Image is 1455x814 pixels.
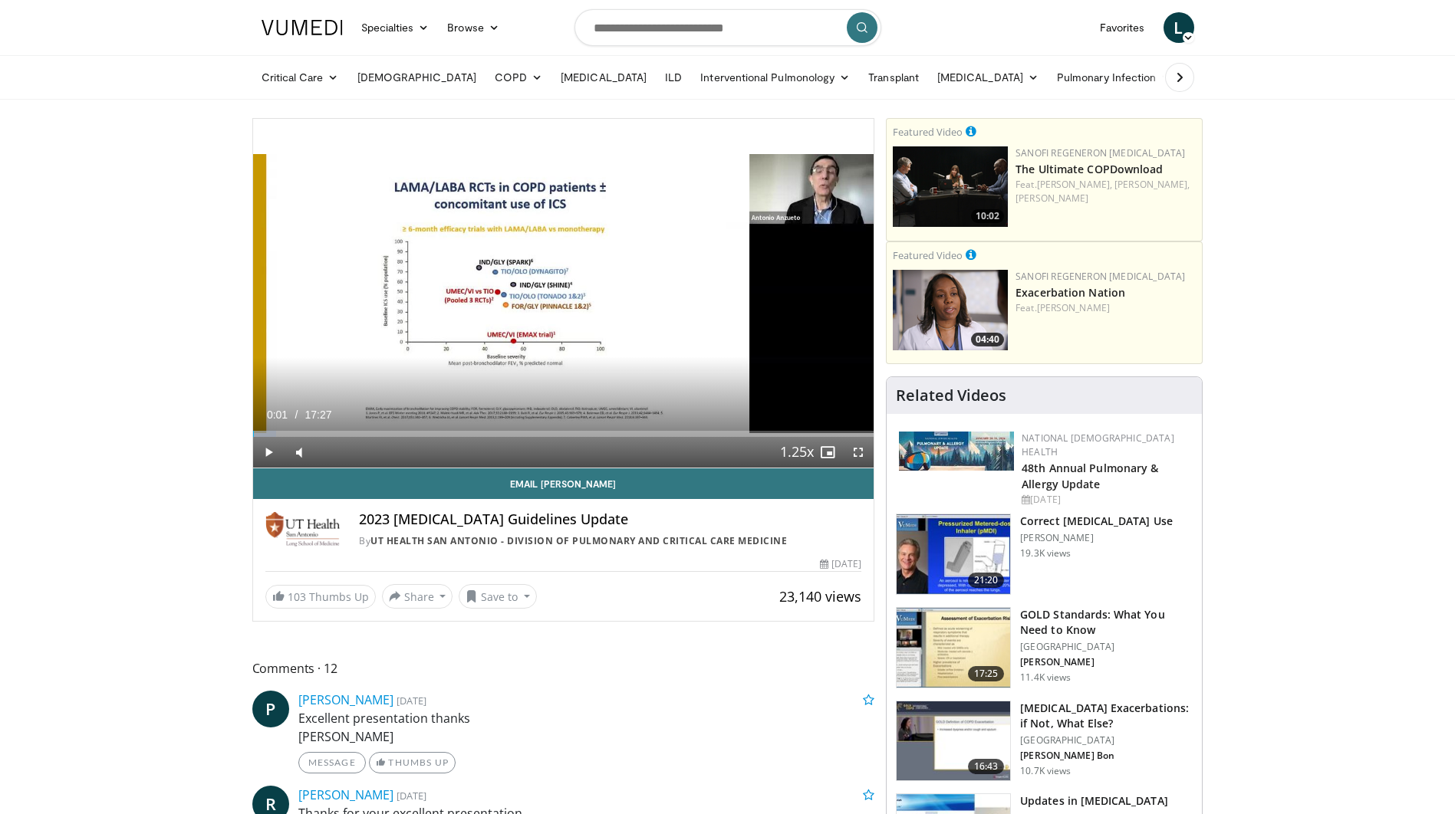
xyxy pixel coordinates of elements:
[893,248,963,262] small: Featured Video
[1091,12,1154,43] a: Favorites
[899,432,1014,471] img: b90f5d12-84c1-472e-b843-5cad6c7ef911.jpg.150x105_q85_autocrop_double_scale_upscale_version-0.2.jpg
[1020,641,1193,653] p: [GEOGRAPHIC_DATA]
[397,789,426,803] small: [DATE]
[459,584,537,609] button: Save to
[893,146,1008,227] a: 10:02
[298,786,393,803] a: [PERSON_NAME]
[1022,493,1190,507] div: [DATE]
[968,666,1005,681] span: 17:25
[262,20,343,35] img: VuMedi Logo
[265,585,376,609] a: 103 Thumbs Up
[1020,547,1071,560] p: 19.3K views
[779,587,861,606] span: 23,140 views
[298,691,393,708] a: [PERSON_NAME]
[1016,301,1196,315] div: Feat.
[1020,671,1071,684] p: 11.4K views
[284,437,314,468] button: Mute
[897,608,1010,688] img: 23bf7646-4741-4747-8861-6c160c37cdfa.150x105_q85_crop-smart_upscale.jpg
[1016,146,1185,159] a: Sanofi Regeneron [MEDICAL_DATA]
[252,62,348,93] a: Critical Care
[1016,178,1196,205] div: Feat.
[691,62,859,93] a: Interventional Pulmonology
[252,658,875,678] span: Comments 12
[486,62,551,93] a: COPD
[1020,701,1193,731] h3: [MEDICAL_DATA] Exacerbations: if Not, What Else?
[843,437,874,468] button: Fullscreen
[352,12,439,43] a: Specialties
[1020,765,1071,777] p: 10.7K views
[971,209,1004,223] span: 10:02
[1020,514,1173,529] h3: Correct [MEDICAL_DATA] Use
[897,514,1010,594] img: 24f79869-bf8a-4040-a4ce-e7186897569f.150x105_q85_crop-smart_upscale.jpg
[359,534,861,548] div: By
[1016,270,1185,283] a: Sanofi Regeneron [MEDICAL_DATA]
[1114,178,1190,191] a: [PERSON_NAME],
[1016,285,1125,300] a: Exacerbation Nation
[1016,192,1088,205] a: [PERSON_NAME]
[438,12,509,43] a: Browse
[305,409,332,421] span: 17:27
[298,752,366,773] a: Message
[348,62,486,93] a: [DEMOGRAPHIC_DATA]
[812,437,843,468] button: Enable picture-in-picture mode
[893,270,1008,350] img: f92dcc08-e7a7-4add-ad35-5d3cf068263e.png.150x105_q85_crop-smart_upscale.png
[893,125,963,139] small: Featured Video
[893,146,1008,227] img: 5a5e9f8f-baed-4a36-9fe2-4d00eabc5e31.png.150x105_q85_crop-smart_upscale.png
[1020,656,1193,668] p: [PERSON_NAME]
[252,691,289,727] a: P
[382,584,453,609] button: Share
[253,119,874,468] video-js: Video Player
[782,437,812,468] button: Playback Rate
[1020,734,1193,747] p: [GEOGRAPHIC_DATA]
[820,557,861,571] div: [DATE]
[253,437,284,468] button: Play
[896,607,1193,688] a: 17:25 GOLD Standards: What You Need to Know [GEOGRAPHIC_DATA] [PERSON_NAME] 11.4K views
[253,468,874,499] a: Email [PERSON_NAME]
[968,573,1005,588] span: 21:20
[1020,532,1173,544] p: [PERSON_NAME]
[897,701,1010,781] img: 1da12ca7-d1b3-42e7-aa86-5deb1d017fda.150x105_q85_crop-smart_upscale.jpg
[574,9,881,46] input: Search topics, interventions
[267,409,288,421] span: 0:01
[1020,750,1193,762] p: [PERSON_NAME] Bon
[253,431,874,437] div: Progress Bar
[656,62,691,93] a: ILD
[859,62,928,93] a: Transplant
[1164,12,1194,43] a: L
[369,752,456,773] a: Thumbs Up
[295,409,298,421] span: /
[1022,461,1158,491] a: 48th Annual Pulmonary & Allergy Update
[968,759,1005,774] span: 16:43
[1022,432,1174,458] a: National [DEMOGRAPHIC_DATA] Health
[298,709,875,746] p: Excellent presentation thanks [PERSON_NAME]
[1037,178,1112,191] a: [PERSON_NAME],
[893,270,1008,350] a: 04:40
[397,694,426,707] small: [DATE]
[1020,793,1193,809] h3: Updates in [MEDICAL_DATA]
[359,511,861,528] h4: 2023 [MEDICAL_DATA] Guidelines Update
[971,333,1004,346] span: 04:40
[896,386,1006,405] h4: Related Videos
[551,62,656,93] a: [MEDICAL_DATA]
[896,701,1193,782] a: 16:43 [MEDICAL_DATA] Exacerbations: if Not, What Else? [GEOGRAPHIC_DATA] [PERSON_NAME] Bon 10.7K ...
[1020,607,1193,638] h3: GOLD Standards: What You Need to Know
[265,511,341,548] img: UT Health San Antonio - Division of Pulmonary and Critical Care Medicine
[1016,162,1163,176] a: The Ultimate COPDownload
[896,514,1193,595] a: 21:20 Correct [MEDICAL_DATA] Use [PERSON_NAME] 19.3K views
[928,62,1048,93] a: [MEDICAL_DATA]
[370,534,787,547] a: UT Health San Antonio - Division of Pulmonary and Critical Care Medicine
[1037,301,1110,314] a: [PERSON_NAME]
[1048,62,1180,93] a: Pulmonary Infection
[288,589,306,604] span: 103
